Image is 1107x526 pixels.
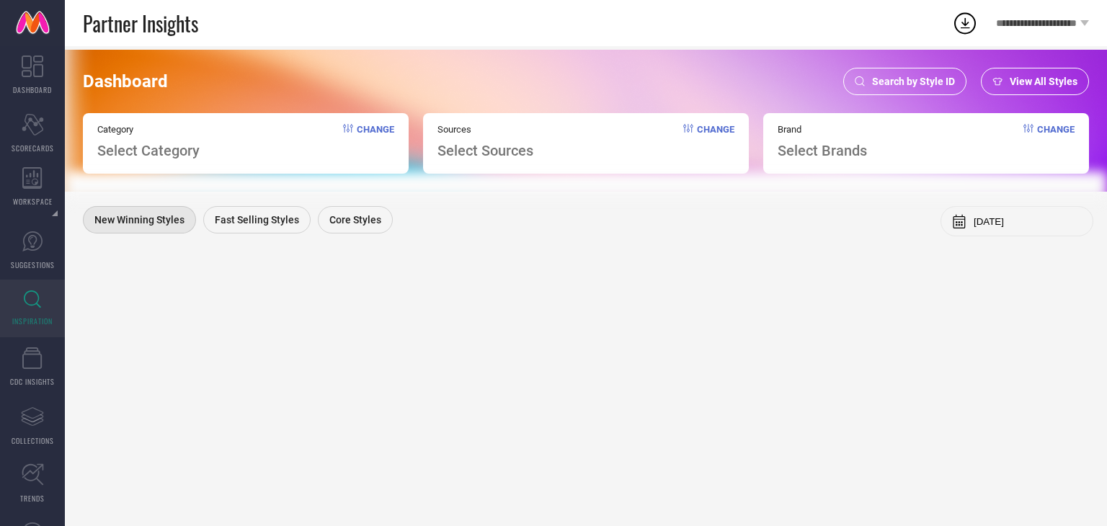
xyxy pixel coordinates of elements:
[13,196,53,207] span: WORKSPACE
[20,493,45,504] span: TRENDS
[10,376,55,387] span: CDC INSIGHTS
[329,214,381,226] span: Core Styles
[778,142,867,159] span: Select Brands
[437,142,533,159] span: Select Sources
[357,124,394,159] span: Change
[97,124,200,135] span: Category
[1010,76,1077,87] span: View All Styles
[437,124,533,135] span: Sources
[97,142,200,159] span: Select Category
[12,143,54,153] span: SCORECARDS
[872,76,955,87] span: Search by Style ID
[12,435,54,446] span: COLLECTIONS
[1037,124,1075,159] span: Change
[778,124,867,135] span: Brand
[83,71,168,92] span: Dashboard
[215,214,299,226] span: Fast Selling Styles
[83,9,198,38] span: Partner Insights
[974,216,1082,227] input: Select month
[12,316,53,326] span: INSPIRATION
[13,84,52,95] span: DASHBOARD
[697,124,734,159] span: Change
[94,214,184,226] span: New Winning Styles
[11,259,55,270] span: SUGGESTIONS
[952,10,978,36] div: Open download list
